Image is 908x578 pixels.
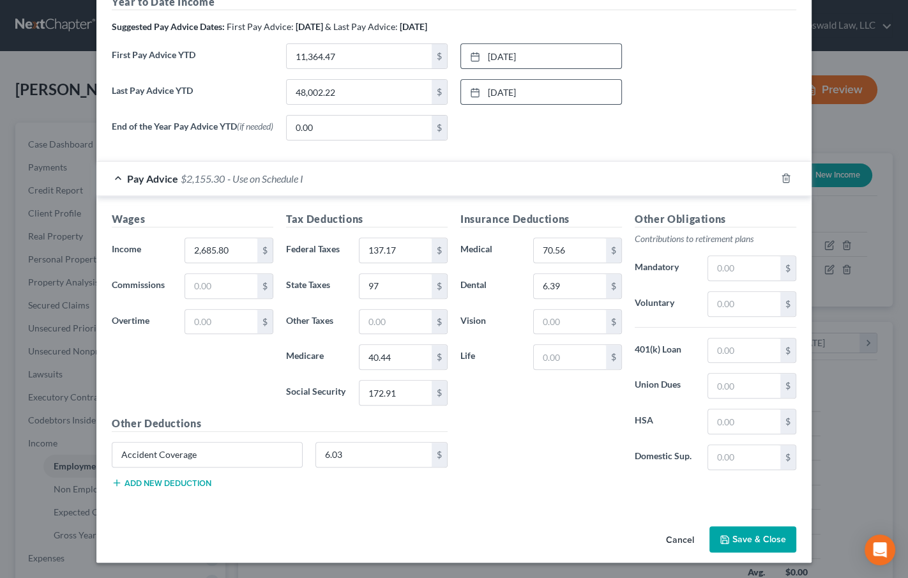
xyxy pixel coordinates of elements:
input: 0.00 [287,44,432,68]
label: Last Pay Advice YTD [105,79,280,115]
div: $ [780,292,796,316]
label: Union Dues [628,373,701,399]
span: $2,155.30 [181,172,225,185]
label: Voluntary [628,291,701,317]
label: Medicare [280,344,352,370]
input: 0.00 [708,292,780,316]
strong: Suggested Pay Advice Dates: [112,21,225,32]
input: 0.00 [708,445,780,469]
input: 0.00 [359,381,432,405]
label: First Pay Advice YTD [105,43,280,79]
div: $ [432,381,447,405]
div: $ [432,44,447,68]
div: $ [780,256,796,280]
div: $ [432,443,447,467]
strong: [DATE] [296,21,323,32]
input: 0.00 [287,80,432,104]
p: Contributions to retirement plans [635,232,796,245]
h5: Insurance Deductions [460,211,622,227]
button: Add new deduction [112,478,211,488]
label: Medical [454,238,527,263]
label: Domestic Sup. [628,445,701,470]
span: & Last Pay Advice: [325,21,398,32]
label: Mandatory [628,255,701,281]
button: Save & Close [709,526,796,553]
input: 0.00 [287,116,432,140]
h5: Tax Deductions [286,211,448,227]
h5: Other Obligations [635,211,796,227]
label: 401(k) Loan [628,338,701,363]
label: State Taxes [280,273,352,299]
div: $ [780,445,796,469]
input: 0.00 [708,256,780,280]
h5: Wages [112,211,273,227]
input: 0.00 [359,345,432,369]
span: Income [112,243,141,254]
label: Life [454,344,527,370]
div: $ [606,310,621,334]
h5: Other Deductions [112,416,448,432]
label: Overtime [105,309,178,335]
label: Social Security [280,380,352,406]
div: $ [780,409,796,434]
div: $ [257,238,273,262]
div: $ [432,116,447,140]
input: 0.00 [534,238,606,262]
input: 0.00 [316,443,432,467]
input: 0.00 [185,274,257,298]
span: - Use on Schedule I [227,172,303,185]
input: 0.00 [534,274,606,298]
div: $ [432,238,447,262]
div: $ [432,345,447,369]
div: $ [606,238,621,262]
a: [DATE] [461,80,621,104]
input: 0.00 [534,345,606,369]
span: Pay Advice [127,172,178,185]
label: Vision [454,309,527,335]
input: Specify... [112,443,302,467]
button: Cancel [656,528,704,553]
label: End of the Year Pay Advice YTD [105,115,280,151]
label: Commissions [105,273,178,299]
div: $ [606,345,621,369]
div: $ [780,374,796,398]
a: [DATE] [461,44,621,68]
label: Federal Taxes [280,238,352,263]
label: HSA [628,409,701,434]
span: (if needed) [237,121,273,132]
input: 0.00 [708,409,780,434]
label: Other Taxes [280,309,352,335]
div: $ [432,274,447,298]
input: 0.00 [708,374,780,398]
span: First Pay Advice: [227,21,294,32]
input: 0.00 [185,310,257,334]
input: 0.00 [708,338,780,363]
input: 0.00 [359,238,432,262]
label: Dental [454,273,527,299]
div: $ [780,338,796,363]
div: Open Intercom Messenger [865,535,895,565]
div: $ [257,310,273,334]
div: $ [432,80,447,104]
input: 0.00 [359,310,432,334]
div: $ [432,310,447,334]
input: 0.00 [359,274,432,298]
div: $ [606,274,621,298]
div: $ [257,274,273,298]
input: 0.00 [534,310,606,334]
input: 0.00 [185,238,257,262]
strong: [DATE] [400,21,427,32]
